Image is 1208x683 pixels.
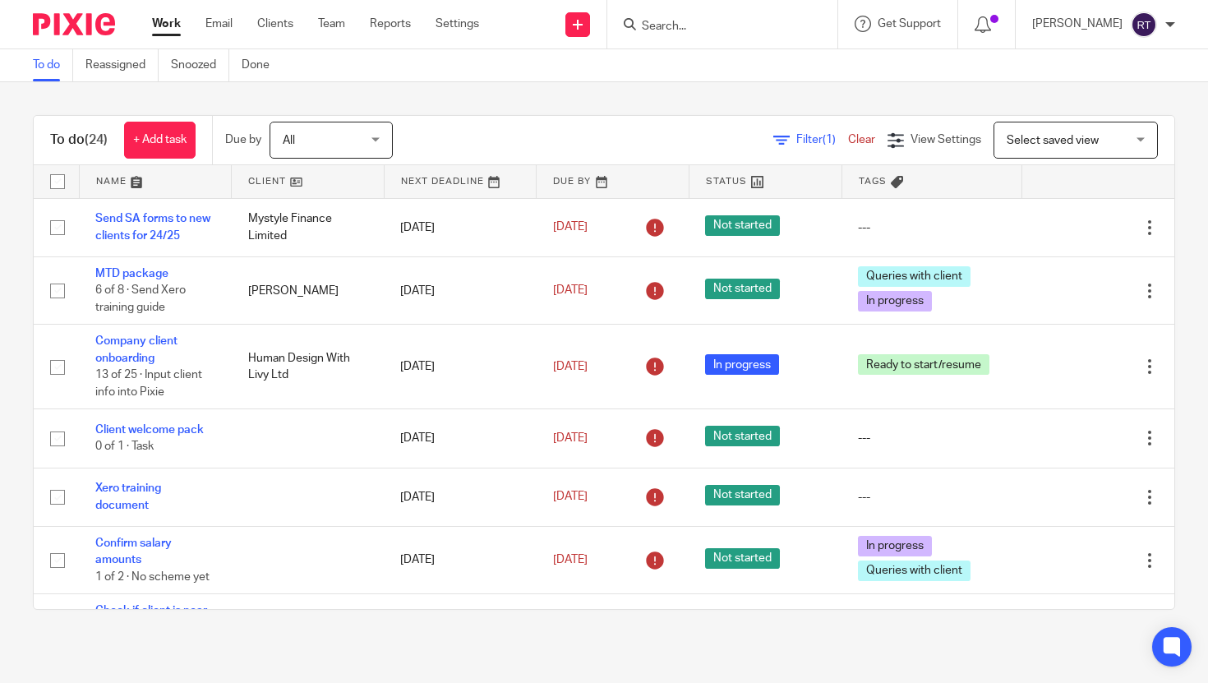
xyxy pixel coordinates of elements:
[384,256,537,324] td: [DATE]
[705,215,780,236] span: Not started
[384,594,537,662] td: [DATE]
[859,177,887,186] span: Tags
[370,16,411,32] a: Reports
[95,213,210,241] a: Send SA forms to new clients for 24/25
[858,266,971,287] span: Queries with client
[232,325,385,409] td: Human Design With Livy Ltd
[858,354,989,375] span: Ready to start/resume
[95,335,178,363] a: Company client onboarding
[95,424,204,436] a: Client welcome pack
[95,268,168,279] a: MTD package
[911,134,981,145] span: View Settings
[705,548,780,569] span: Not started
[95,605,207,633] a: Check if client is near VAT threshold
[553,222,588,233] span: [DATE]
[257,16,293,32] a: Clients
[858,561,971,581] span: Queries with client
[878,18,941,30] span: Get Support
[384,468,537,526] td: [DATE]
[242,49,282,81] a: Done
[858,291,932,312] span: In progress
[232,594,385,662] td: The Content Coven Ltd
[33,49,73,81] a: To do
[95,285,186,314] span: 6 of 8 · Send Xero training guide
[318,16,345,32] a: Team
[1032,16,1123,32] p: [PERSON_NAME]
[95,369,202,398] span: 13 of 25 · Input client info into Pixie
[1131,12,1157,38] img: svg%3E
[436,16,479,32] a: Settings
[85,133,108,146] span: (24)
[640,20,788,35] input: Search
[50,132,108,149] h1: To do
[95,441,154,453] span: 0 of 1 · Task
[384,325,537,409] td: [DATE]
[858,489,1005,505] div: ---
[705,279,780,299] span: Not started
[553,432,588,444] span: [DATE]
[796,134,848,145] span: Filter
[848,134,875,145] a: Clear
[553,361,588,372] span: [DATE]
[553,491,588,503] span: [DATE]
[33,13,115,35] img: Pixie
[205,16,233,32] a: Email
[232,198,385,256] td: Mystyle Finance Limited
[553,554,588,565] span: [DATE]
[384,527,537,594] td: [DATE]
[823,134,836,145] span: (1)
[225,132,261,148] p: Due by
[85,49,159,81] a: Reassigned
[1007,135,1099,146] span: Select saved view
[95,538,172,565] a: Confirm salary amounts
[384,409,537,468] td: [DATE]
[858,219,1005,236] div: ---
[553,284,588,296] span: [DATE]
[124,122,196,159] a: + Add task
[232,256,385,324] td: [PERSON_NAME]
[95,571,210,583] span: 1 of 2 · No scheme yet
[152,16,181,32] a: Work
[283,135,295,146] span: All
[171,49,229,81] a: Snoozed
[858,536,932,556] span: In progress
[705,485,780,505] span: Not started
[858,430,1005,446] div: ---
[95,482,161,510] a: Xero training document
[705,354,779,375] span: In progress
[705,426,780,446] span: Not started
[384,198,537,256] td: [DATE]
